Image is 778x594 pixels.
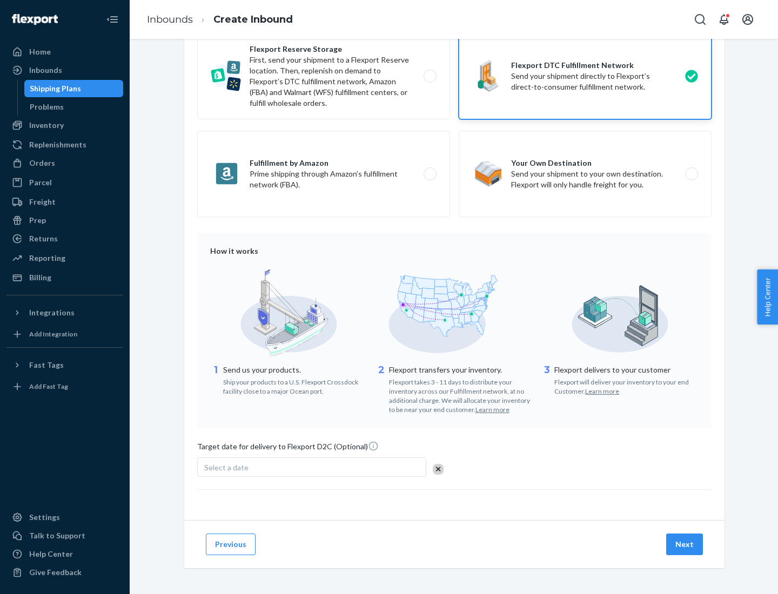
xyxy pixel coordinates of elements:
[223,375,367,396] div: Ship your products to a U.S. Flexport Crossdock facility close to a major Ocean port.
[29,120,64,131] div: Inventory
[138,4,301,36] ol: breadcrumbs
[29,567,82,578] div: Give Feedback
[147,13,193,25] a: Inbounds
[585,387,619,396] button: Learn more
[204,463,249,472] span: Select a date
[666,534,703,555] button: Next
[29,46,51,57] div: Home
[757,269,778,325] button: Help Center
[102,9,123,30] button: Close Navigation
[6,193,123,211] a: Freight
[29,272,51,283] div: Billing
[29,253,65,264] div: Reporting
[6,378,123,395] a: Add Fast Tag
[475,405,509,414] button: Learn more
[210,363,221,396] div: 1
[554,375,699,396] div: Flexport will deliver your inventory to your end Customer.
[223,364,367,375] p: Send us your products.
[6,154,123,172] a: Orders
[6,509,123,526] a: Settings
[737,9,759,30] button: Open account menu
[30,83,81,94] div: Shipping Plans
[29,215,46,226] div: Prep
[6,269,123,286] a: Billing
[6,326,123,343] a: Add Integration
[6,43,123,60] a: Home
[12,14,58,25] img: Flexport logo
[6,545,123,563] a: Help Center
[6,356,123,374] button: Fast Tags
[6,174,123,191] a: Parcel
[210,246,699,256] div: How it works
[29,65,62,76] div: Inbounds
[29,329,77,339] div: Add Integration
[541,363,552,396] div: 3
[389,364,533,375] p: Flexport transfers your inventory.
[29,549,73,559] div: Help Center
[24,80,124,97] a: Shipping Plans
[24,98,124,116] a: Problems
[6,564,123,581] button: Give Feedback
[29,382,68,391] div: Add Fast Tag
[689,9,711,30] button: Open Search Box
[29,177,52,188] div: Parcel
[29,158,55,168] div: Orders
[6,249,123,267] a: Reporting
[6,304,123,321] button: Integrations
[206,534,256,555] button: Previous
[29,360,64,370] div: Fast Tags
[30,102,64,112] div: Problems
[29,530,85,541] div: Talk to Support
[197,441,379,456] span: Target date for delivery to Flexport D2C (Optional)
[6,136,123,153] a: Replenishments
[6,62,123,79] a: Inbounds
[6,212,123,229] a: Prep
[376,363,387,415] div: 2
[389,375,533,415] div: Flexport takes 3 - 11 days to distribute your inventory across our Fulfillment network, at no add...
[713,9,735,30] button: Open notifications
[6,230,123,247] a: Returns
[6,117,123,134] a: Inventory
[554,364,699,375] p: Flexport delivers to your customer
[6,527,123,544] a: Talk to Support
[29,307,75,318] div: Integrations
[29,197,56,207] div: Freight
[29,512,60,523] div: Settings
[213,13,293,25] a: Create Inbound
[29,139,86,150] div: Replenishments
[29,233,58,244] div: Returns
